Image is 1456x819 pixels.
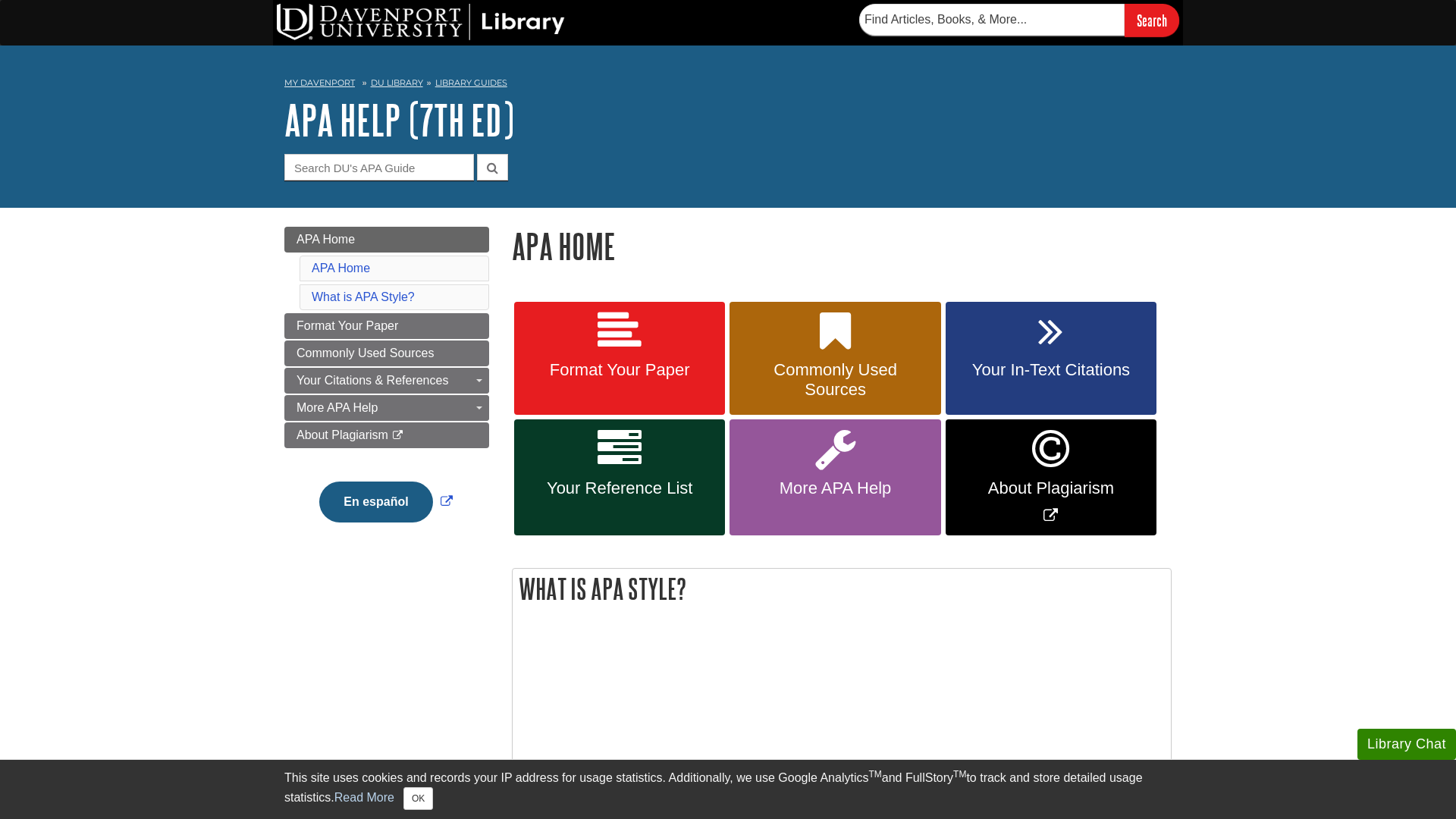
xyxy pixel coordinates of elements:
[1125,4,1179,36] input: Search
[946,419,1156,535] a: Link opens in new window
[284,77,355,89] a: My Davenport
[312,290,415,303] a: What is APA Style?
[391,431,404,441] i: This link opens in a new window
[526,360,714,380] span: Format Your Paper
[284,422,489,448] a: About Plagiarism
[297,428,388,441] span: About Plagiarism
[741,479,929,498] span: More APA Help
[334,791,394,804] a: Read More
[319,482,432,522] button: En español
[297,401,378,414] span: More APA Help
[1357,729,1456,760] button: Library Chat
[403,787,433,810] button: Close
[284,154,474,180] input: Search DU's APA Guide
[277,4,565,40] img: DU Library
[315,495,456,508] a: Link opens in new window
[859,4,1179,36] form: Searches DU Library's articles, books, and more
[284,227,489,548] div: Guide Page Menu
[297,347,434,359] span: Commonly Used Sources
[297,233,355,246] span: APA Home
[514,302,725,416] a: Format Your Paper
[946,302,1156,416] a: Your In-Text Citations
[435,77,507,88] a: Library Guides
[730,302,940,416] a: Commonly Used Sources
[526,479,714,498] span: Your Reference List
[957,479,1145,498] span: About Plagiarism
[284,73,1172,97] nav: breadcrumb
[297,319,398,332] span: Format Your Paper
[957,360,1145,380] span: Your In-Text Citations
[284,368,489,394] a: Your Citations & References
[513,569,1171,609] h2: What is APA Style?
[741,360,929,400] span: Commonly Used Sources
[284,340,489,366] a: Commonly Used Sources
[312,262,370,275] a: APA Home
[284,96,514,143] a: APA Help (7th Ed)
[284,769,1172,810] div: This site uses cookies and records your IP address for usage statistics. Additionally, we use Goo...
[284,313,489,339] a: Format Your Paper
[284,395,489,421] a: More APA Help
[284,227,489,253] a: APA Home
[953,769,966,780] sup: TM
[514,419,725,535] a: Your Reference List
[297,374,448,387] span: Your Citations & References
[512,227,1172,265] h1: APA Home
[371,77,423,88] a: DU Library
[859,4,1125,36] input: Find Articles, Books, & More...
[868,769,881,780] sup: TM
[730,419,940,535] a: More APA Help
